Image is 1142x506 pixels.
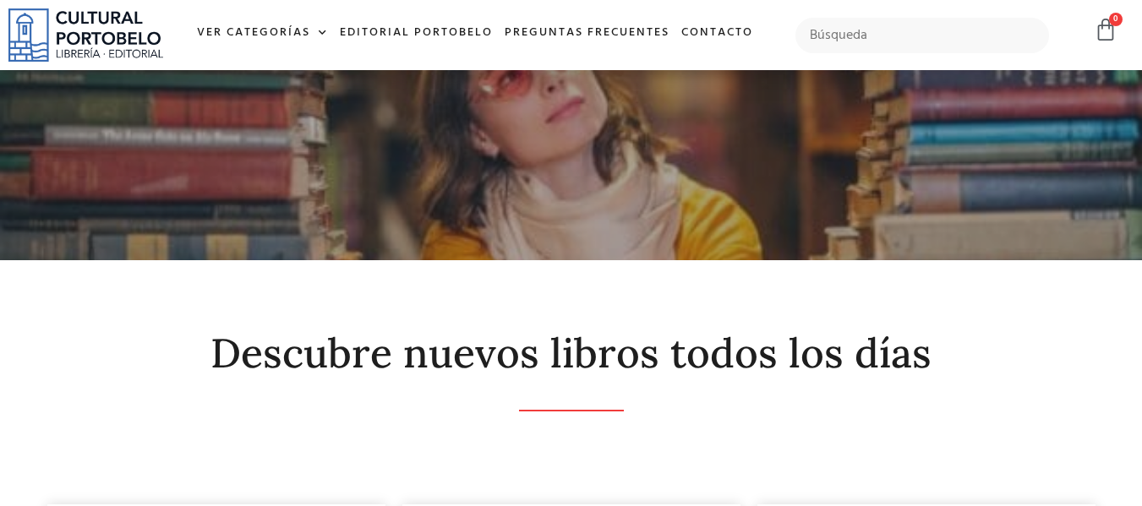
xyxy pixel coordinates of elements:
input: Búsqueda [795,18,1050,53]
a: Preguntas frecuentes [499,15,675,52]
span: 0 [1109,13,1123,26]
a: Contacto [675,15,759,52]
h2: Descubre nuevos libros todos los días [47,331,1096,376]
a: 0 [1094,18,1117,42]
a: Editorial Portobelo [334,15,499,52]
a: Ver Categorías [191,15,334,52]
